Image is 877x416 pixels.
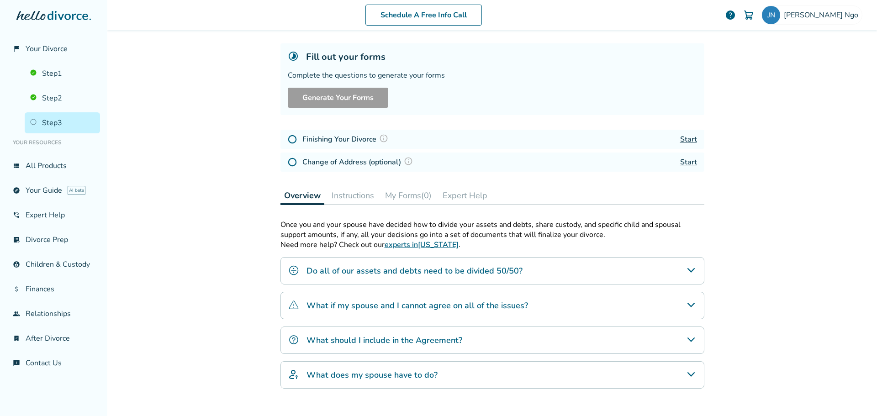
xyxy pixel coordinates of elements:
iframe: Chat Widget [831,372,877,416]
a: bookmark_checkAfter Divorce [7,328,100,349]
div: Do all of our assets and debts need to be divided 50/50? [280,257,704,284]
h4: Change of Address (optional) [302,156,416,168]
h4: Finishing Your Divorce [302,133,391,145]
div: What if my spouse and I cannot agree on all of the issues? [280,292,704,319]
img: What if my spouse and I cannot agree on all of the issues? [288,300,299,311]
button: My Forms(0) [381,186,435,205]
a: experts in[US_STATE] [385,240,459,250]
a: Start [680,157,697,167]
span: Your Divorce [26,44,68,54]
img: jessica.ngo0406@gmail.com [762,6,780,24]
li: Your Resources [7,133,100,152]
span: account_child [13,261,20,268]
a: Step1 [25,63,100,84]
h5: Fill out your forms [306,51,386,63]
span: chat_info [13,359,20,367]
button: Overview [280,186,324,205]
img: Cart [743,10,754,21]
span: flag_2 [13,45,20,53]
h4: What if my spouse and I cannot agree on all of the issues? [306,300,528,311]
a: groupRelationships [7,303,100,324]
a: Start [680,134,697,144]
img: Question Mark [404,157,413,166]
div: What does my spouse have to do? [280,361,704,389]
a: exploreYour GuideAI beta [7,180,100,201]
img: What does my spouse have to do? [288,369,299,380]
img: What should I include in the Agreement? [288,334,299,345]
span: group [13,310,20,317]
a: phone_in_talkExpert Help [7,205,100,226]
p: Once you and your spouse have decided how to divide your assets and debts, share custody, and spe... [280,220,704,240]
button: Generate Your Forms [288,88,388,108]
h4: What does my spouse have to do? [306,369,438,381]
a: list_alt_checkDivorce Prep [7,229,100,250]
a: Step2 [25,88,100,109]
a: account_childChildren & Custody [7,254,100,275]
div: What should I include in the Agreement? [280,326,704,354]
span: phone_in_talk [13,211,20,219]
img: Not Started [288,135,297,144]
span: attach_money [13,285,20,293]
button: Instructions [328,186,378,205]
span: view_list [13,162,20,169]
h4: What should I include in the Agreement? [306,334,462,346]
a: chat_infoContact Us [7,353,100,374]
a: Step3 [25,112,100,133]
a: Schedule A Free Info Call [365,5,482,26]
button: Expert Help [439,186,491,205]
img: Not Started [288,158,297,167]
div: Complete the questions to generate your forms [288,70,697,80]
span: list_alt_check [13,236,20,243]
img: Do all of our assets and debts need to be divided 50/50? [288,265,299,276]
img: Question Mark [379,134,388,143]
span: explore [13,187,20,194]
a: view_listAll Products [7,155,100,176]
a: flag_2Your Divorce [7,38,100,59]
a: attach_moneyFinances [7,279,100,300]
span: bookmark_check [13,335,20,342]
p: Need more help? Check out our . [280,240,704,250]
h4: Do all of our assets and debts need to be divided 50/50? [306,265,523,277]
a: help [725,10,736,21]
span: [PERSON_NAME] Ngo [784,10,862,20]
span: AI beta [68,186,85,195]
